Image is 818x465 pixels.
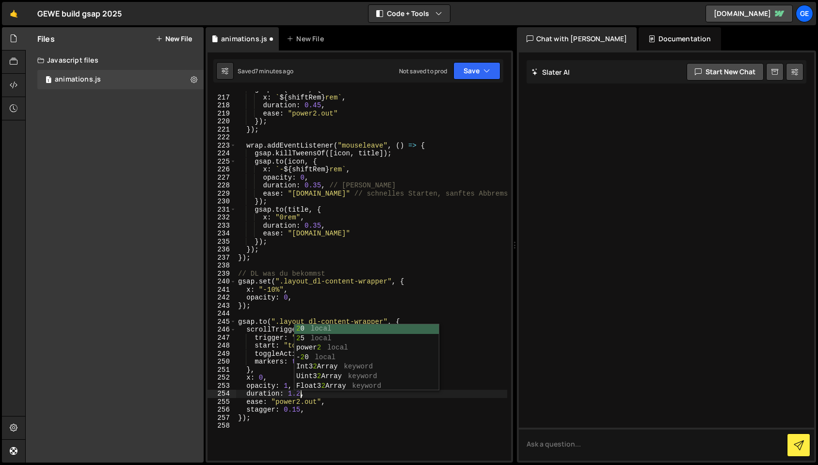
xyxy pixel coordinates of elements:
div: 250 [208,358,236,366]
div: Not saved to prod [399,67,448,75]
div: 245 [208,318,236,326]
a: 🤙 [2,2,26,25]
div: 252 [208,374,236,382]
div: Documentation [639,27,721,50]
div: 253 [208,382,236,390]
div: 235 [208,238,236,246]
div: 224 [208,149,236,158]
div: 227 [208,174,236,182]
div: New File [287,34,327,44]
div: Domain [50,62,71,68]
div: 225 [208,158,236,166]
div: 220 [208,117,236,126]
div: 229 [208,190,236,198]
div: animations.js [221,34,267,44]
div: 240 [208,278,236,286]
div: 242 [208,294,236,302]
div: Keywords nach Traffic [105,62,167,68]
div: 219 [208,110,236,118]
button: Start new chat [687,63,764,81]
div: 251 [208,366,236,374]
div: 231 [208,206,236,214]
div: 237 [208,254,236,262]
div: 236 [208,246,236,254]
div: 16828/45989.js [37,70,204,89]
div: 246 [208,326,236,334]
div: 249 [208,350,236,358]
img: tab_domain_overview_orange.svg [39,61,47,69]
div: 232 [208,214,236,222]
div: GEWE build gsap 2025 [37,8,122,19]
div: Javascript files [26,50,204,70]
img: logo_orange.svg [16,16,23,23]
div: 226 [208,166,236,174]
button: Save [453,62,500,80]
span: 1 [46,77,51,84]
div: Chat with [PERSON_NAME] [517,27,637,50]
div: 218 [208,101,236,110]
img: website_grey.svg [16,25,23,33]
div: 258 [208,422,236,430]
button: Code + Tools [369,5,450,22]
a: [DOMAIN_NAME] [706,5,793,22]
div: 223 [208,142,236,150]
div: 256 [208,406,236,414]
h2: Slater AI [531,67,570,77]
h2: Files [37,33,55,44]
div: 228 [208,182,236,190]
div: 230 [208,198,236,206]
div: 239 [208,270,236,278]
div: 241 [208,286,236,294]
div: 254 [208,390,236,398]
div: animations.js [55,75,101,84]
a: GE [796,5,813,22]
div: 247 [208,334,236,342]
div: Saved [238,67,293,75]
div: 233 [208,222,236,230]
div: 255 [208,398,236,406]
div: 234 [208,230,236,238]
div: 243 [208,302,236,310]
div: 238 [208,262,236,270]
div: 244 [208,310,236,318]
div: 221 [208,126,236,134]
div: 222 [208,133,236,142]
button: New File [156,35,192,43]
div: Domain: [PERSON_NAME][DOMAIN_NAME] [25,25,160,33]
div: v 4.0.25 [27,16,48,23]
div: 217 [208,94,236,102]
div: 248 [208,342,236,350]
img: tab_keywords_by_traffic_grey.svg [95,61,102,69]
div: 257 [208,414,236,422]
div: 7 minutes ago [255,67,293,75]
